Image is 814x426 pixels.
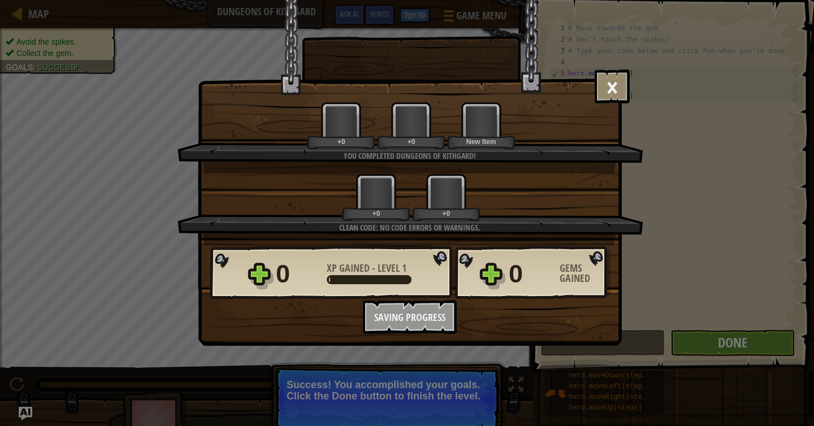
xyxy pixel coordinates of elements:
[309,137,373,146] div: +0
[375,261,402,275] span: Level
[379,137,443,146] div: +0
[560,263,610,284] div: Gems Gained
[327,261,372,275] span: XP Gained
[449,137,513,146] div: New Item
[276,256,320,292] div: 0
[414,209,478,218] div: +0
[595,69,630,103] button: ×
[344,209,408,218] div: +0
[402,261,406,275] span: 1
[231,150,588,162] div: You completed Dungeons of Kithgard!
[231,222,588,233] div: Clean code: no code errors or warnings.
[327,263,406,273] div: -
[509,256,553,292] div: 0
